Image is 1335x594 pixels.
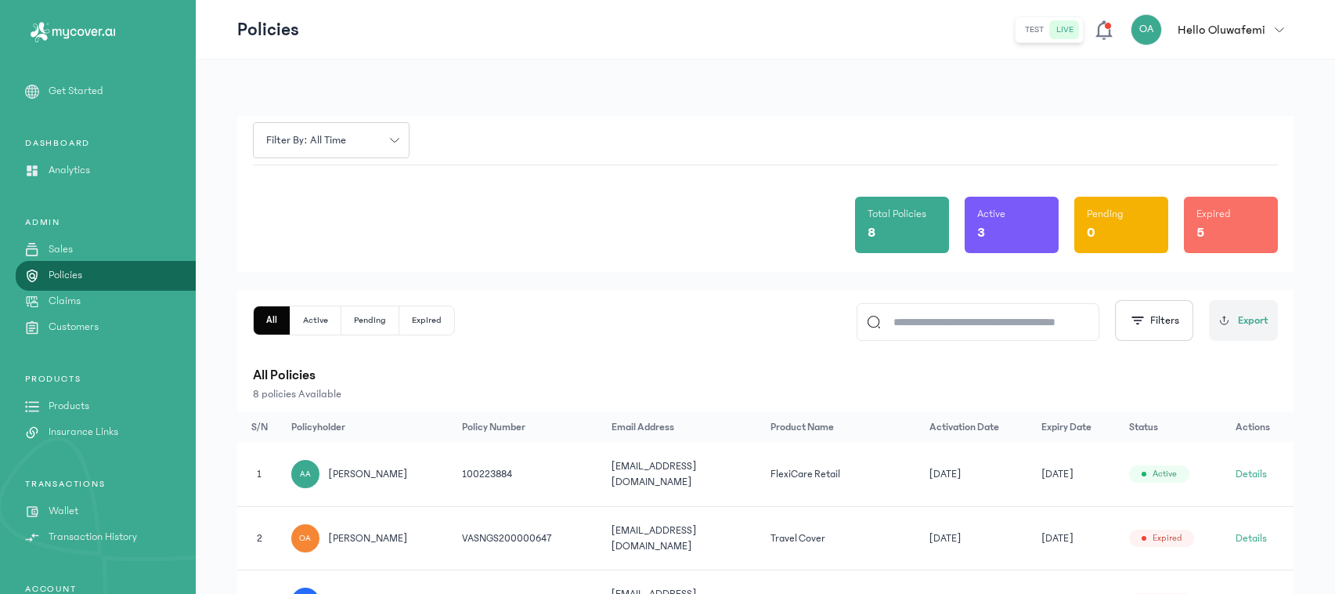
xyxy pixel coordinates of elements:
[49,83,103,100] p: Get Started
[1238,313,1268,329] span: Export
[291,524,319,552] div: OA
[237,411,282,443] th: S/N
[257,132,355,149] span: Filter by: all time
[329,466,408,482] span: [PERSON_NAME]
[1226,411,1294,443] th: Actions
[612,461,697,487] span: [EMAIL_ADDRESS][DOMAIN_NAME]
[329,531,408,546] span: [PERSON_NAME]
[49,529,137,545] p: Transaction History
[399,306,454,335] button: Expired
[1041,466,1073,482] span: [DATE]
[602,411,761,443] th: Email Address
[257,469,262,480] span: 1
[1131,14,1162,45] div: OA
[49,293,81,310] p: Claims
[1087,222,1095,244] p: 0
[49,241,73,258] p: Sales
[1236,466,1267,482] button: Details
[254,306,290,335] button: All
[453,506,601,570] td: VASNGS200000647
[1115,300,1193,341] button: Filters
[1196,222,1204,244] p: 5
[1131,14,1294,45] button: OAHello Oluwafemi
[341,306,399,335] button: Pending
[1050,20,1080,39] button: live
[1153,468,1177,480] span: Active
[929,466,962,482] span: [DATE]
[1019,20,1050,39] button: test
[612,525,697,552] span: [EMAIL_ADDRESS][DOMAIN_NAME]
[1236,531,1267,546] button: Details
[1041,531,1073,546] span: [DATE]
[253,364,1278,386] p: All Policies
[1087,206,1124,222] p: Pending
[920,411,1032,443] th: Activation Date
[1032,411,1120,443] th: Expiry Date
[761,506,920,570] td: Travel Cover
[929,531,962,546] span: [DATE]
[291,460,319,488] div: AA
[761,443,920,506] td: FlexiCare Retail
[237,17,299,42] p: Policies
[1153,532,1182,545] span: Expired
[49,424,118,440] p: Insurance Links
[49,319,99,335] p: Customers
[49,398,89,415] p: Products
[1120,411,1226,443] th: Status
[977,206,1005,222] p: Active
[290,306,341,335] button: Active
[1196,206,1231,222] p: Expired
[49,162,90,179] p: Analytics
[49,503,78,520] p: Wallet
[761,411,920,443] th: Product Name
[253,386,1278,402] p: 8 policies Available
[257,533,262,544] span: 2
[253,122,410,158] button: Filter by: all time
[453,443,601,506] td: 100223884
[868,222,875,244] p: 8
[49,267,82,284] p: Policies
[1209,300,1278,341] button: Export
[868,206,926,222] p: Total Policies
[1178,20,1265,39] p: Hello Oluwafemi
[977,222,985,244] p: 3
[453,411,601,443] th: Policy Number
[282,411,453,443] th: Policyholder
